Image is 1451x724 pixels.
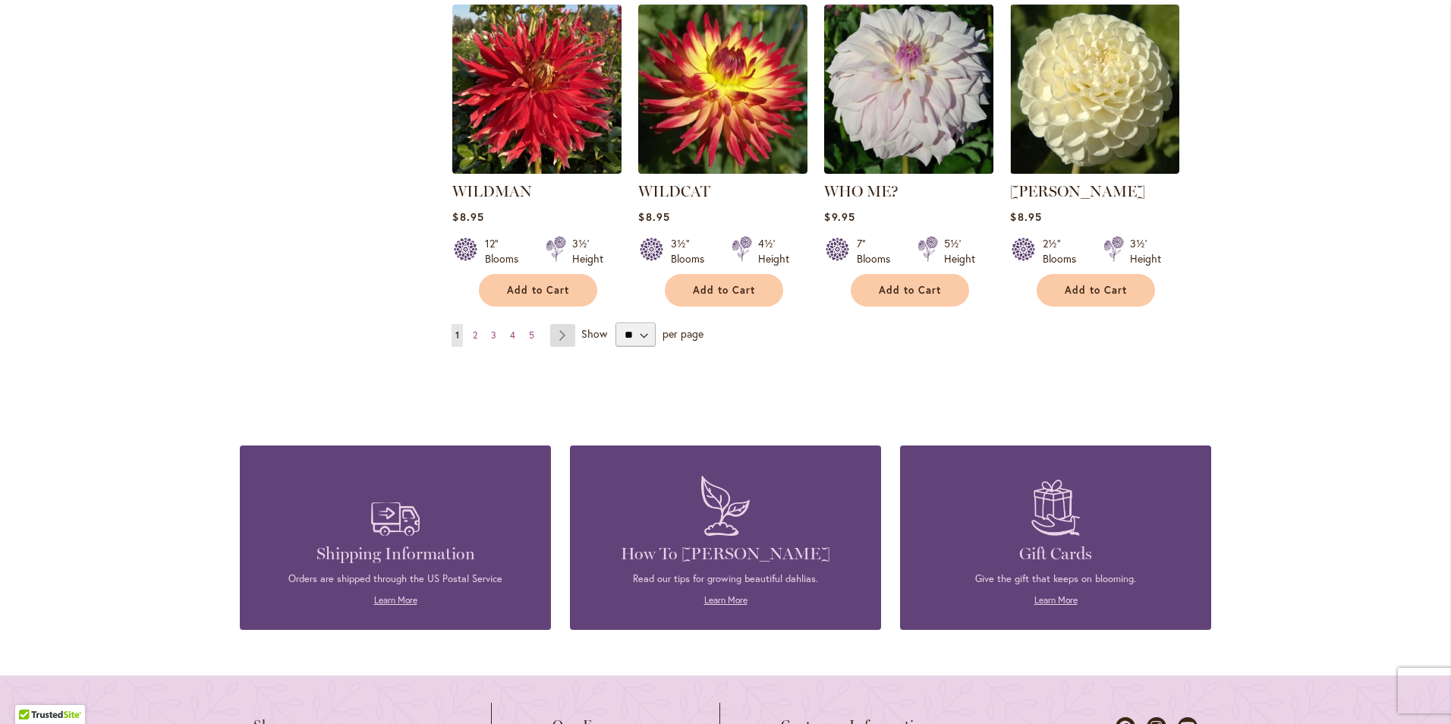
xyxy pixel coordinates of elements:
[1034,594,1078,606] a: Learn More
[671,236,713,266] div: 3½" Blooms
[452,209,483,224] span: $8.95
[581,326,607,341] span: Show
[572,236,603,266] div: 3½' Height
[638,162,807,177] a: WILDCAT
[263,543,528,565] h4: Shipping Information
[923,572,1188,586] p: Give the gift that keeps on blooming.
[455,329,459,341] span: 1
[593,543,858,565] h4: How To [PERSON_NAME]
[944,236,975,266] div: 5½' Height
[1037,274,1155,307] button: Add to Cart
[857,236,899,266] div: 7" Blooms
[1130,236,1161,266] div: 3½' Height
[491,329,496,341] span: 3
[1010,162,1179,177] a: WHITE NETTIE
[593,572,858,586] p: Read our tips for growing beautiful dahlias.
[638,209,669,224] span: $8.95
[663,326,703,341] span: per page
[923,543,1188,565] h4: Gift Cards
[479,274,597,307] button: Add to Cart
[374,594,417,606] a: Learn More
[485,236,527,266] div: 12" Blooms
[469,324,481,347] a: 2
[1010,5,1179,174] img: WHITE NETTIE
[824,162,993,177] a: Who Me?
[665,274,783,307] button: Add to Cart
[824,182,899,200] a: WHO ME?
[1043,236,1085,266] div: 2½" Blooms
[704,594,748,606] a: Learn More
[525,324,538,347] a: 5
[1010,182,1145,200] a: [PERSON_NAME]
[824,5,993,174] img: Who Me?
[510,329,515,341] span: 4
[507,284,569,297] span: Add to Cart
[638,5,807,174] img: WILDCAT
[452,182,532,200] a: WILDMAN
[638,182,710,200] a: WILDCAT
[263,572,528,586] p: Orders are shipped through the US Postal Service
[452,5,622,174] img: Wildman
[758,236,789,266] div: 4½' Height
[1065,284,1127,297] span: Add to Cart
[529,329,534,341] span: 5
[824,209,855,224] span: $9.95
[452,162,622,177] a: Wildman
[506,324,519,347] a: 4
[487,324,500,347] a: 3
[473,329,477,341] span: 2
[1010,209,1041,224] span: $8.95
[693,284,755,297] span: Add to Cart
[879,284,941,297] span: Add to Cart
[11,670,54,713] iframe: Launch Accessibility Center
[851,274,969,307] button: Add to Cart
